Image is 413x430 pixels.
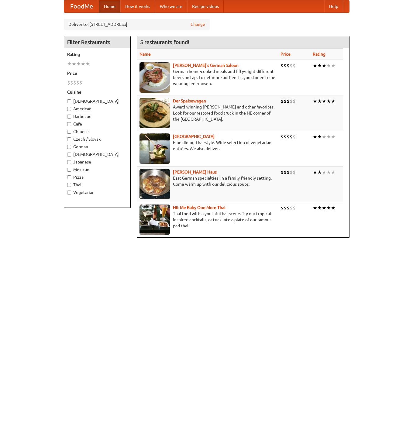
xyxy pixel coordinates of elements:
input: Thai [67,183,71,187]
li: $ [280,205,284,211]
div: Deliver to: [STREET_ADDRESS] [64,19,210,30]
h5: Cuisine [67,89,127,95]
li: ★ [317,169,322,176]
li: ★ [313,98,317,105]
li: ★ [326,98,331,105]
li: ★ [313,169,317,176]
li: $ [293,205,296,211]
a: Change [191,21,205,27]
label: Czech / Slovak [67,136,127,142]
li: $ [76,79,79,86]
li: $ [287,62,290,69]
input: [DEMOGRAPHIC_DATA] [67,153,71,157]
label: Pizza [67,174,127,180]
input: Japanese [67,160,71,164]
img: kohlhaus.jpg [139,169,170,199]
li: ★ [317,98,322,105]
li: $ [287,133,290,140]
li: $ [290,133,293,140]
a: [PERSON_NAME] Haus [173,170,217,174]
li: ★ [331,169,336,176]
li: $ [284,62,287,69]
li: $ [70,79,73,86]
img: esthers.jpg [139,62,170,93]
li: ★ [326,133,331,140]
li: $ [284,98,287,105]
label: Cafe [67,121,127,127]
li: $ [293,133,296,140]
li: ★ [331,98,336,105]
a: Help [324,0,343,12]
input: American [67,107,71,111]
li: ★ [326,169,331,176]
li: ★ [317,205,322,211]
label: Mexican [67,167,127,173]
h4: Filter Restaurants [64,36,130,48]
li: $ [284,169,287,176]
label: [DEMOGRAPHIC_DATA] [67,151,127,157]
li: ★ [322,98,326,105]
a: Rating [313,52,325,57]
li: $ [73,79,76,86]
li: $ [293,62,296,69]
li: ★ [322,205,326,211]
li: ★ [313,62,317,69]
li: $ [290,205,293,211]
input: Barbecue [67,115,71,119]
p: German home-cooked meals and fifty-eight different beers on tap. To get more authentic, you'd nee... [139,68,276,87]
li: $ [280,169,284,176]
img: speisewagen.jpg [139,98,170,128]
input: Cafe [67,122,71,126]
a: Home [99,0,120,12]
img: babythai.jpg [139,205,170,235]
h5: Rating [67,51,127,57]
li: ★ [313,205,317,211]
input: Vegetarian [67,191,71,194]
li: ★ [81,60,85,67]
input: Czech / Slovak [67,137,71,141]
li: ★ [331,62,336,69]
li: $ [67,79,70,86]
label: [DEMOGRAPHIC_DATA] [67,98,127,104]
label: Vegetarian [67,189,127,195]
a: Price [280,52,291,57]
a: How it works [120,0,155,12]
input: Pizza [67,175,71,179]
label: German [67,144,127,150]
li: ★ [322,133,326,140]
li: $ [284,205,287,211]
label: Japanese [67,159,127,165]
input: Chinese [67,130,71,134]
ng-pluralize: 5 restaurants found! [140,39,189,45]
a: Name [139,52,151,57]
li: $ [280,133,284,140]
li: ★ [72,60,76,67]
li: $ [290,169,293,176]
li: $ [79,79,82,86]
a: Hit Me Baby One More Thai [173,205,225,210]
li: $ [287,205,290,211]
a: Der Speisewagen [173,98,206,103]
li: $ [280,98,284,105]
a: Recipe videos [187,0,224,12]
label: Barbecue [67,113,127,119]
input: [DEMOGRAPHIC_DATA] [67,99,71,103]
li: ★ [317,62,322,69]
li: $ [280,62,284,69]
a: [GEOGRAPHIC_DATA] [173,134,215,139]
input: German [67,145,71,149]
p: East German specialties, in a family-friendly setting. Come warm up with our delicious soups. [139,175,276,187]
a: FoodMe [64,0,99,12]
h5: Price [67,70,127,76]
li: ★ [322,169,326,176]
li: ★ [322,62,326,69]
li: ★ [85,60,90,67]
a: [PERSON_NAME]'s German Saloon [173,63,239,68]
li: ★ [331,205,336,211]
li: $ [293,169,296,176]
